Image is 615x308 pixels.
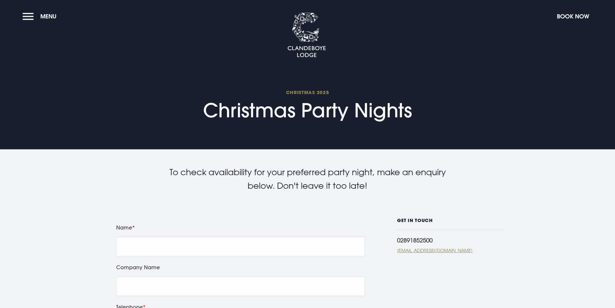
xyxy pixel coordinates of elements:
[116,223,365,232] label: Name
[40,13,56,20] span: Menu
[23,9,60,23] button: Menu
[203,89,412,122] h1: Christmas Party Nights
[397,237,504,244] div: 02891852500
[203,89,412,95] span: Christmas 2025
[397,218,504,230] h6: GET IN TOUCH
[287,13,326,58] img: Clandeboye Lodge
[554,9,592,23] button: Book Now
[159,165,456,192] p: To check availability for your preferred party night, make an enquiry below. Don't leave it too l...
[397,247,504,254] a: [EMAIL_ADDRESS][DOMAIN_NAME]
[116,263,365,272] label: Company Name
